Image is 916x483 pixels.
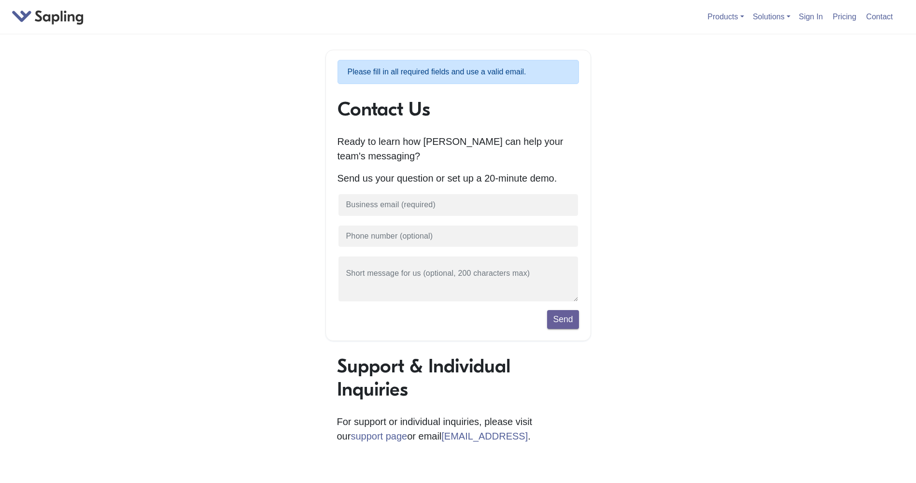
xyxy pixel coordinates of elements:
[338,60,579,84] p: Please fill in all required fields and use a valid email.
[351,431,407,441] a: support page
[338,171,579,185] p: Send us your question or set up a 20-minute demo.
[338,225,579,248] input: Phone number (optional)
[862,9,897,25] a: Contact
[337,355,579,401] h1: Support & Individual Inquiries
[829,9,860,25] a: Pricing
[795,9,827,25] a: Sign In
[338,193,579,217] input: Business email (required)
[547,310,578,328] button: Send
[338,98,579,121] h1: Contact Us
[707,13,744,21] a: Products
[338,134,579,163] p: Ready to learn how [PERSON_NAME] can help your team's messaging?
[337,414,579,443] p: For support or individual inquiries, please visit our or email .
[441,431,528,441] a: [EMAIL_ADDRESS]
[753,13,790,21] a: Solutions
